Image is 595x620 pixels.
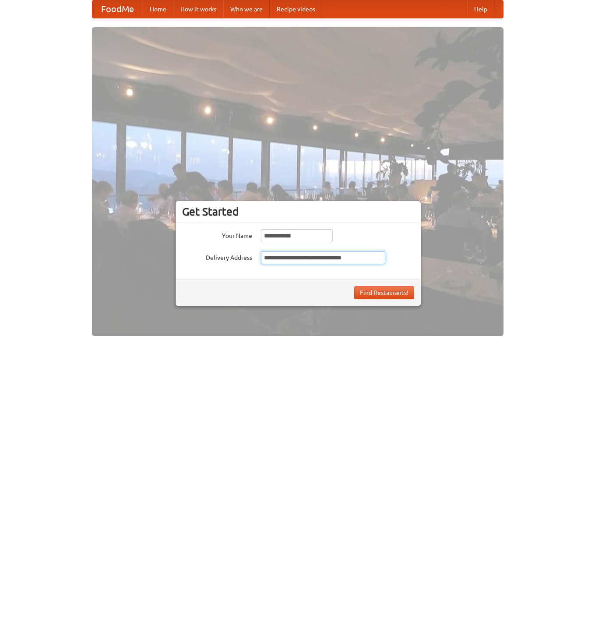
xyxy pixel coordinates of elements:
a: Recipe videos [270,0,322,18]
a: Home [143,0,173,18]
label: Delivery Address [182,251,252,262]
h3: Get Started [182,205,414,218]
a: How it works [173,0,223,18]
label: Your Name [182,229,252,240]
a: FoodMe [92,0,143,18]
a: Help [467,0,494,18]
button: Find Restaurants! [354,286,414,299]
a: Who we are [223,0,270,18]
